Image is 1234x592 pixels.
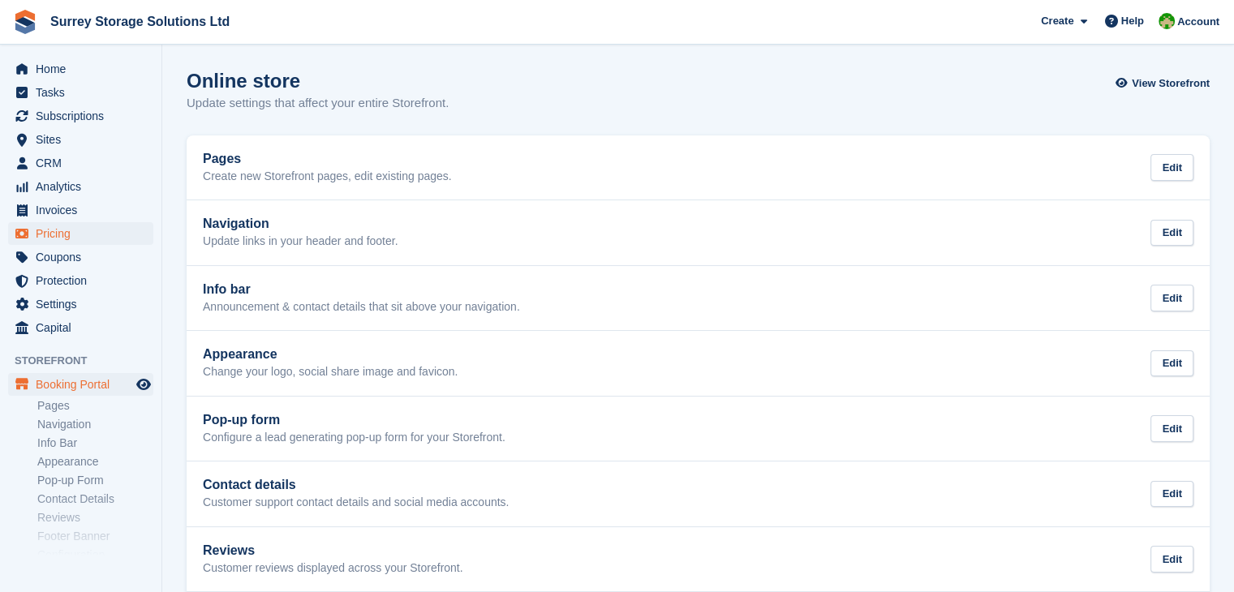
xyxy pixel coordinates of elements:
[187,527,1210,592] a: Reviews Customer reviews displayed across your Storefront. Edit
[36,269,133,292] span: Protection
[1121,13,1144,29] span: Help
[36,152,133,174] span: CRM
[36,175,133,198] span: Analytics
[203,431,505,445] p: Configure a lead generating pop-up form for your Storefront.
[8,293,153,315] a: menu
[1150,546,1193,573] div: Edit
[37,529,153,544] a: Footer Banner
[1150,350,1193,377] div: Edit
[1132,75,1210,92] span: View Storefront
[187,266,1210,331] a: Info bar Announcement & contact details that sit above your navigation. Edit
[36,222,133,245] span: Pricing
[8,316,153,339] a: menu
[37,510,153,526] a: Reviews
[8,152,153,174] a: menu
[203,234,398,249] p: Update links in your header and footer.
[203,365,458,380] p: Change your logo, social share image and favicon.
[203,300,520,315] p: Announcement & contact details that sit above your navigation.
[203,561,463,576] p: Customer reviews displayed across your Storefront.
[187,70,449,92] h1: Online store
[8,58,153,80] a: menu
[203,543,463,558] h2: Reviews
[1177,14,1219,30] span: Account
[187,200,1210,265] a: Navigation Update links in your header and footer. Edit
[203,495,509,510] p: Customer support contact details and social media accounts.
[37,435,153,451] a: Info Bar
[203,478,509,492] h2: Contact details
[36,316,133,339] span: Capital
[36,58,133,80] span: Home
[203,413,505,427] h2: Pop-up form
[36,105,133,127] span: Subscriptions
[8,269,153,292] a: menu
[36,81,133,104] span: Tasks
[8,222,153,245] a: menu
[203,217,398,231] h2: Navigation
[1150,285,1193,311] div: Edit
[37,473,153,488] a: Pop-up Form
[187,94,449,113] p: Update settings that affect your entire Storefront.
[15,353,161,369] span: Storefront
[203,347,458,362] h2: Appearance
[1159,13,1175,29] img: James Harverson
[44,8,236,35] a: Surrey Storage Solutions Ltd
[8,246,153,268] a: menu
[203,169,452,184] p: Create new Storefront pages, edit existing pages.
[1150,481,1193,508] div: Edit
[1150,415,1193,442] div: Edit
[36,246,133,268] span: Coupons
[1150,220,1193,247] div: Edit
[8,105,153,127] a: menu
[1120,70,1210,97] a: View Storefront
[203,152,452,166] h2: Pages
[36,293,133,315] span: Settings
[1150,154,1193,181] div: Edit
[187,397,1210,461] a: Pop-up form Configure a lead generating pop-up form for your Storefront. Edit
[37,491,153,507] a: Contact Details
[8,199,153,221] a: menu
[187,135,1210,200] a: Pages Create new Storefront pages, edit existing pages. Edit
[134,375,153,394] a: Preview store
[13,10,37,34] img: stora-icon-8386f47178a22dfd0bd8f6a31ec36ba5ce8667c1dd55bd0f319d3a0aa187defe.svg
[37,398,153,414] a: Pages
[187,461,1210,526] a: Contact details Customer support contact details and social media accounts. Edit
[37,417,153,432] a: Navigation
[8,373,153,396] a: menu
[36,199,133,221] span: Invoices
[8,175,153,198] a: menu
[1041,13,1073,29] span: Create
[8,81,153,104] a: menu
[36,373,133,396] span: Booking Portal
[187,331,1210,396] a: Appearance Change your logo, social share image and favicon. Edit
[37,547,153,563] a: Configuration
[36,128,133,151] span: Sites
[203,282,520,297] h2: Info bar
[8,128,153,151] a: menu
[37,454,153,470] a: Appearance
